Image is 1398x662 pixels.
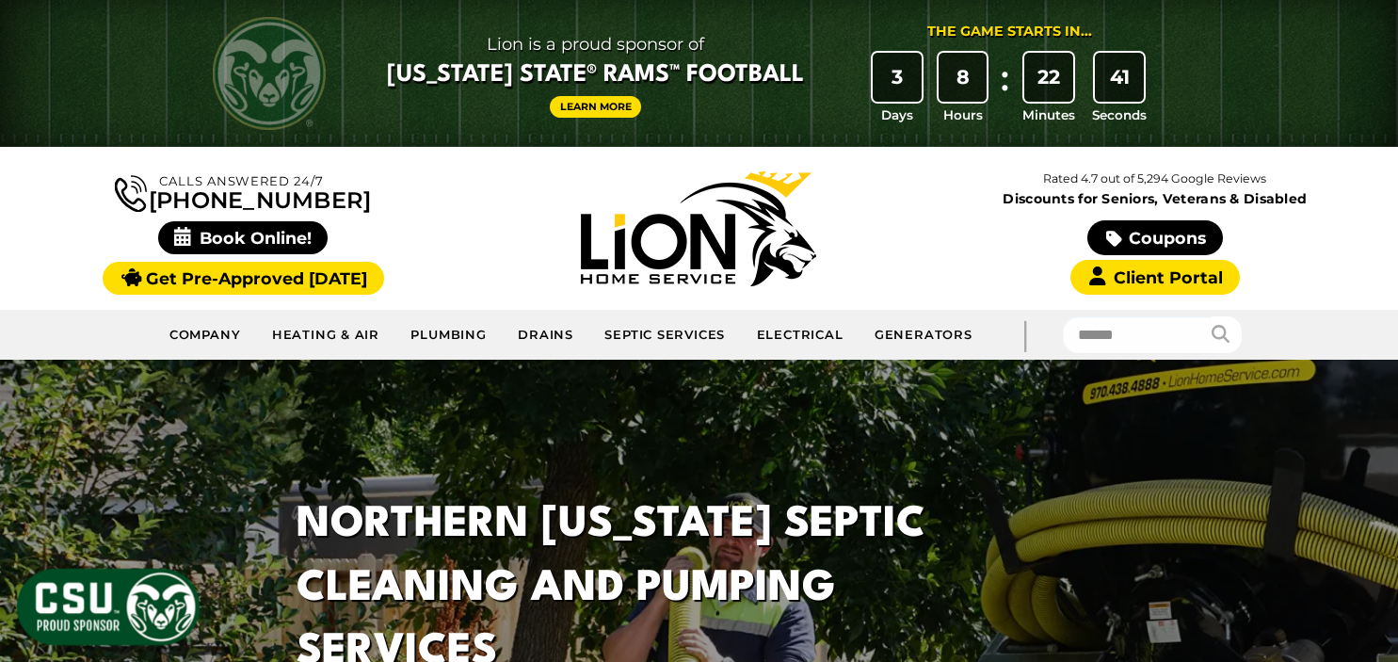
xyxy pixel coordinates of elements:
a: Coupons [1087,220,1223,255]
span: Days [881,105,913,124]
p: Rated 4.7 out of 5,294 Google Reviews [927,169,1383,189]
div: : [995,53,1014,125]
a: [PHONE_NUMBER] [115,171,371,212]
a: Client Portal [1070,260,1240,295]
a: Heating & Air [257,316,396,354]
a: Plumbing [395,316,503,354]
img: CSU Sponsor Badge [14,566,202,648]
span: Hours [943,105,983,124]
a: Company [154,316,257,354]
div: 22 [1024,53,1073,102]
div: | [988,310,1063,360]
span: Seconds [1092,105,1147,124]
a: Learn More [550,96,642,118]
div: The Game Starts in... [927,22,1092,42]
span: Lion is a proud sponsor of [387,29,804,59]
img: CSU Rams logo [213,17,326,130]
span: [US_STATE] State® Rams™ Football [387,59,804,91]
a: Generators [860,316,988,354]
a: Electrical [741,316,859,354]
span: Book Online! [158,221,329,254]
div: 41 [1095,53,1144,102]
a: Drains [503,316,589,354]
div: 8 [939,53,988,102]
span: Discounts for Seniors, Veterans & Disabled [931,192,1379,205]
span: Minutes [1022,105,1075,124]
a: Septic Services [589,316,741,354]
img: Lion Home Service [581,171,816,286]
div: 3 [873,53,922,102]
a: Get Pre-Approved [DATE] [103,262,384,295]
